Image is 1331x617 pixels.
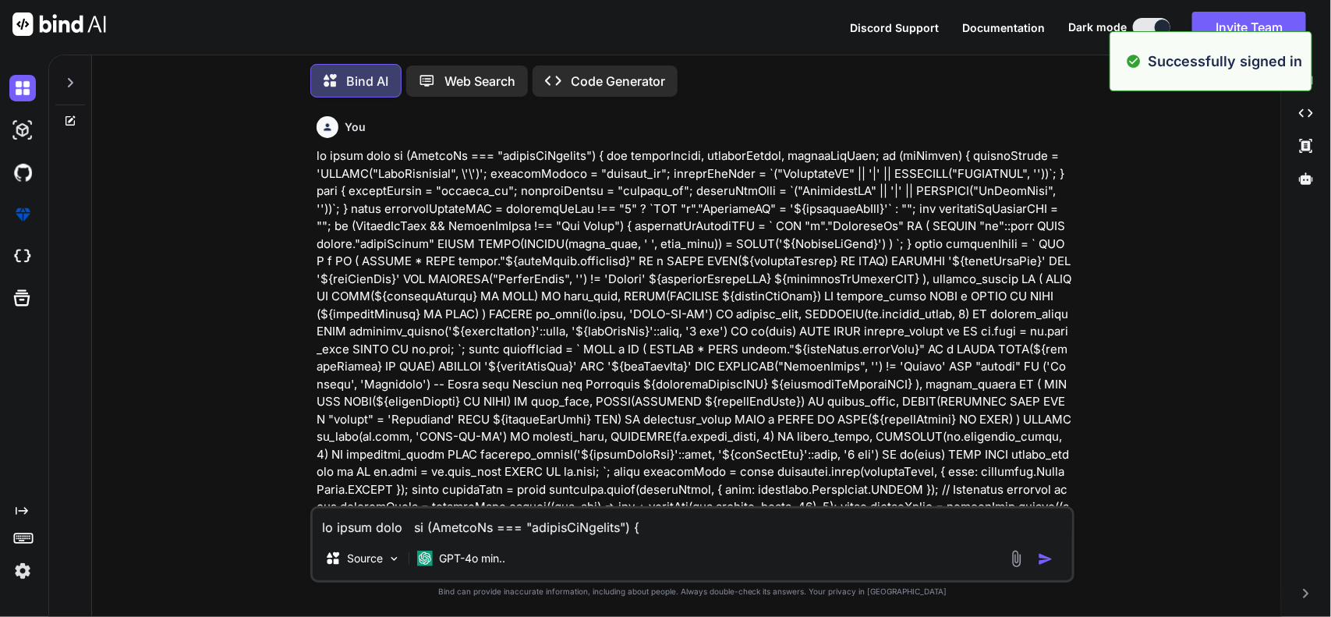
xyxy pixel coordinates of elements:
img: GPT-4o mini [417,551,433,566]
button: Discord Support [850,20,939,36]
button: Documentation [962,20,1045,36]
img: Pick Models [388,552,401,566]
p: Bind can provide inaccurate information, including about people. Always double-check its answers.... [310,586,1074,597]
img: cloudideIcon [9,243,36,270]
img: darkChat [9,75,36,101]
button: Invite Team [1192,12,1306,43]
span: Documentation [962,21,1045,34]
p: GPT-4o min.. [439,551,505,566]
img: alert [1126,51,1142,72]
img: Bind AI [12,12,106,36]
span: Discord Support [850,21,939,34]
p: Successfully signed in [1148,51,1302,72]
p: Code Generator [571,72,665,90]
p: Web Search [444,72,515,90]
img: settings [9,558,36,584]
p: Source [347,551,383,566]
h6: You [345,119,366,135]
span: Dark mode [1068,20,1127,35]
img: attachment [1007,550,1025,568]
img: icon [1038,551,1053,567]
img: darkAi-studio [9,117,36,144]
img: githubDark [9,159,36,186]
p: Bind AI [346,72,388,90]
img: premium [9,201,36,228]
